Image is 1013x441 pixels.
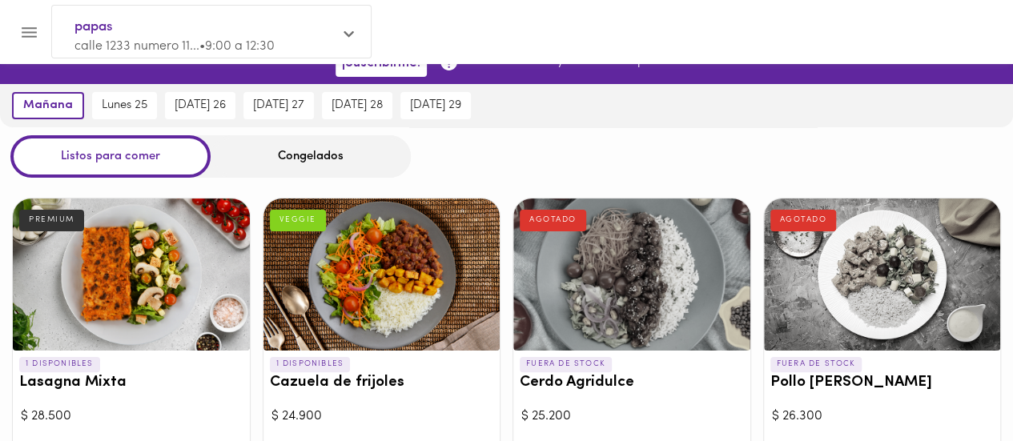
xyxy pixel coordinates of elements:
[74,40,275,53] span: calle 1233 numero 11... • 9:00 a 12:30
[19,210,84,231] div: PREMIUM
[21,407,242,426] div: $ 28.500
[400,92,471,119] button: [DATE] 29
[175,98,226,113] span: [DATE] 26
[10,135,211,178] div: Listos para comer
[920,348,997,425] iframe: Messagebird Livechat Widget
[332,98,383,113] span: [DATE] 28
[342,56,420,71] span: ¡Suscribirme!
[520,210,586,231] div: AGOTADO
[521,407,742,426] div: $ 25.200
[92,92,157,119] button: lunes 25
[211,135,411,178] div: Congelados
[513,198,750,351] div: Cerdo Agridulce
[770,357,862,371] p: FUERA DE STOCK
[23,98,73,113] span: mañana
[270,375,494,391] h3: Cazuela de frijoles
[520,375,744,391] h3: Cerdo Agridulce
[19,375,243,391] h3: Lasagna Mixta
[19,357,100,371] p: 1 DISPONIBLES
[12,92,84,119] button: mañana
[165,92,235,119] button: [DATE] 26
[270,210,326,231] div: VEGGIE
[253,98,304,113] span: [DATE] 27
[13,198,250,351] div: Lasagna Mixta
[770,210,837,231] div: AGOTADO
[271,407,492,426] div: $ 24.900
[322,92,392,119] button: [DATE] 28
[520,357,612,371] p: FUERA DE STOCK
[270,357,351,371] p: 1 DISPONIBLES
[336,51,427,76] button: ¡Suscribirme!
[764,198,1001,351] div: Pollo Tikka Massala
[243,92,314,119] button: [DATE] 27
[770,375,995,391] h3: Pollo [PERSON_NAME]
[74,17,332,38] span: papas
[10,13,49,52] button: Menu
[772,407,993,426] div: $ 26.300
[102,98,147,113] span: lunes 25
[263,198,500,351] div: Cazuela de frijoles
[410,98,461,113] span: [DATE] 29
